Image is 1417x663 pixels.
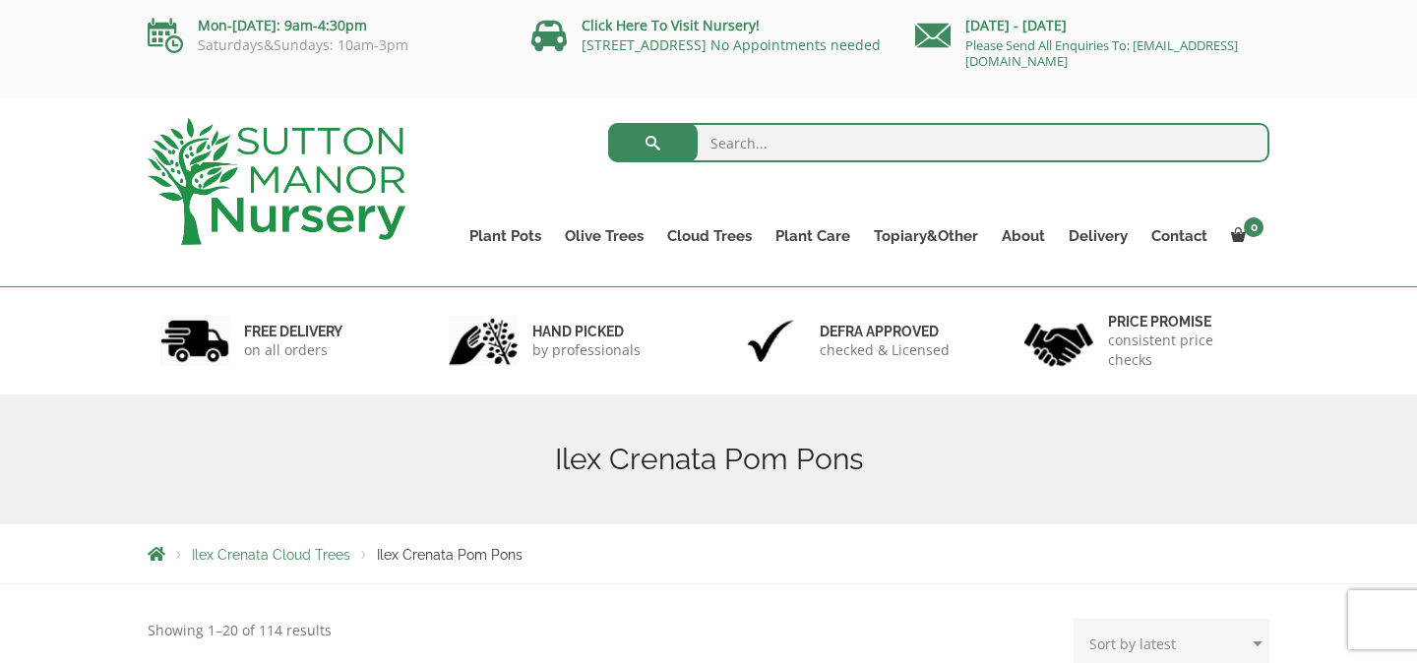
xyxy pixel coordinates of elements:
h6: hand picked [532,323,641,340]
p: consistent price checks [1108,331,1258,370]
a: Plant Care [764,222,862,250]
p: Saturdays&Sundays: 10am-3pm [148,37,502,53]
span: Ilex Crenata Pom Pons [377,547,523,563]
p: [DATE] - [DATE] [915,14,1269,37]
a: Contact [1140,222,1219,250]
nav: Breadcrumbs [148,546,1269,562]
a: Ilex Crenata Cloud Trees [192,547,350,563]
span: 0 [1244,217,1263,237]
p: Showing 1–20 of 114 results [148,619,332,642]
img: 4.jpg [1024,311,1093,371]
p: checked & Licensed [820,340,950,360]
a: 0 [1219,222,1269,250]
a: Plant Pots [458,222,553,250]
h6: Defra approved [820,323,950,340]
h1: Ilex Crenata Pom Pons [148,442,1269,477]
img: 3.jpg [736,316,805,366]
a: Cloud Trees [655,222,764,250]
h6: Price promise [1108,313,1258,331]
img: 1.jpg [160,316,229,366]
a: Topiary&Other [862,222,990,250]
a: [STREET_ADDRESS] No Appointments needed [582,35,881,54]
a: About [990,222,1057,250]
img: 2.jpg [449,316,518,366]
a: Please Send All Enquiries To: [EMAIL_ADDRESS][DOMAIN_NAME] [965,36,1238,70]
a: Olive Trees [553,222,655,250]
img: logo [148,118,405,245]
a: Delivery [1057,222,1140,250]
p: by professionals [532,340,641,360]
input: Search... [608,123,1270,162]
h6: FREE DELIVERY [244,323,342,340]
p: Mon-[DATE]: 9am-4:30pm [148,14,502,37]
a: Click Here To Visit Nursery! [582,16,760,34]
p: on all orders [244,340,342,360]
